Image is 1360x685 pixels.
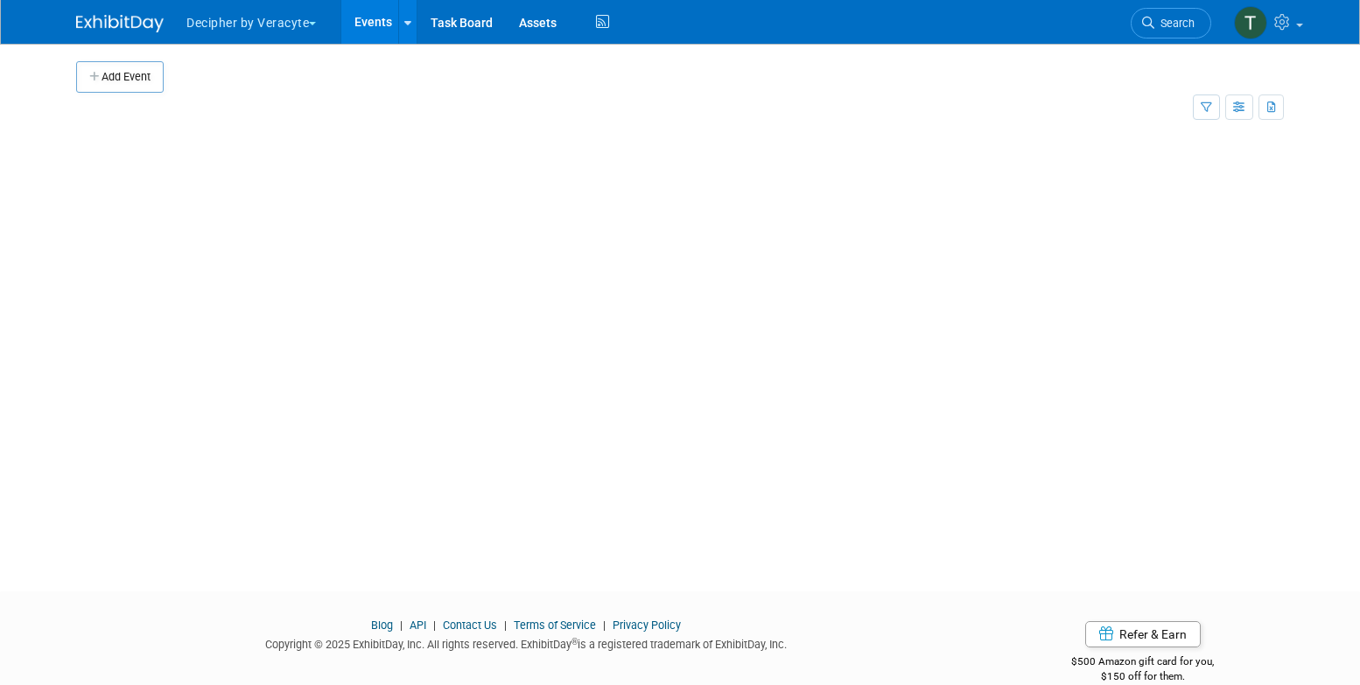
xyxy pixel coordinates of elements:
[443,619,497,632] a: Contact Us
[613,619,681,632] a: Privacy Policy
[410,619,426,632] a: API
[514,619,596,632] a: Terms of Service
[571,637,578,647] sup: ®
[76,61,164,93] button: Add Event
[1234,6,1267,39] img: Tony Alvarado
[76,15,164,32] img: ExhibitDay
[1154,17,1195,30] span: Search
[371,619,393,632] a: Blog
[76,633,976,653] div: Copyright © 2025 ExhibitDay, Inc. All rights reserved. ExhibitDay is a registered trademark of Ex...
[1002,669,1285,684] div: $150 off for them.
[396,619,407,632] span: |
[1131,8,1211,38] a: Search
[599,619,610,632] span: |
[429,619,440,632] span: |
[1085,621,1201,647] a: Refer & Earn
[500,619,511,632] span: |
[1002,643,1285,683] div: $500 Amazon gift card for you,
